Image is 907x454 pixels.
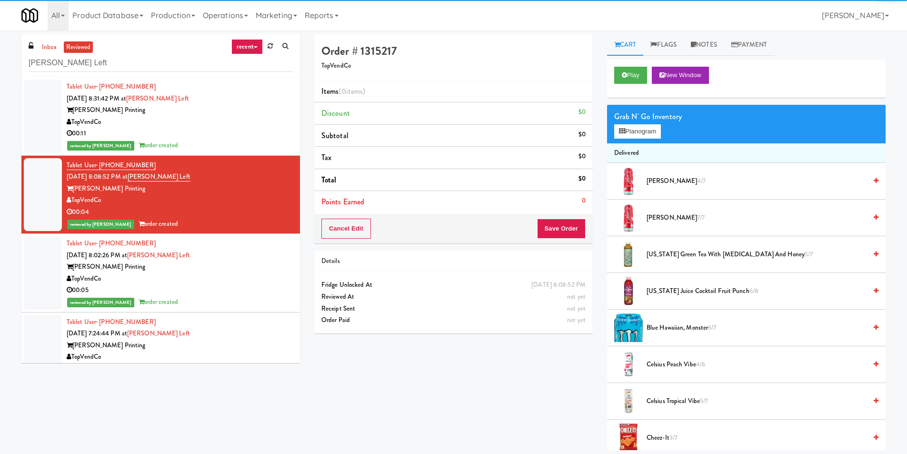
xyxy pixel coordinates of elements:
[700,396,708,405] span: 5/7
[647,395,867,407] span: Celsius Tropical Vibe
[321,152,331,163] span: Tax
[697,213,705,222] span: 7/7
[67,172,128,181] span: [DATE] 8:08:52 PM at
[67,161,156,170] a: Tablet User· [PHONE_NUMBER]
[67,273,293,285] div: TopVendCo
[567,315,586,324] span: not yet
[696,360,705,369] span: 4/6
[67,239,156,248] a: Tablet User· [PHONE_NUMBER]
[67,141,134,151] span: reviewed by [PERSON_NAME]
[607,34,644,56] a: Cart
[647,322,867,334] span: Blue Hawaiian, Monster
[67,82,156,91] a: Tablet User· [PHONE_NUMBER]
[67,351,293,363] div: TopVendCo
[614,67,647,84] button: Play
[578,129,586,141] div: $0
[67,220,134,229] span: reviewed by [PERSON_NAME]
[67,251,127,260] span: [DATE] 8:02:26 PM at
[567,292,586,301] span: not yet
[647,359,867,371] span: Celsius Peach Vibe
[643,175,878,187] div: [PERSON_NAME]4/7
[67,206,293,218] div: 00:04
[724,34,775,56] a: Payment
[643,322,878,334] div: Blue Hawaiian, Monster6/7
[643,359,878,371] div: Celsius Peach Vibe4/6
[321,255,586,267] div: Details
[647,175,867,187] span: [PERSON_NAME]
[321,108,350,119] span: Discount
[643,395,878,407] div: Celsius Tropical Vibe5/7
[139,297,178,306] span: order created
[643,285,878,297] div: [US_STATE] Juice Cocktail Fruit Punch6/8
[652,67,709,84] button: New Window
[614,110,878,124] div: Grab N' Go Inventory
[321,314,586,326] div: Order Paid
[578,151,586,162] div: $0
[697,176,706,185] span: 4/7
[64,41,93,53] a: reviewed
[67,183,293,195] div: [PERSON_NAME] Printing
[40,41,59,53] a: inbox
[127,329,190,338] a: [PERSON_NAME] Left
[346,86,363,97] ng-pluralize: items
[67,261,293,273] div: [PERSON_NAME] Printing
[67,340,293,352] div: [PERSON_NAME] Printing
[607,143,886,163] li: Delivered
[67,128,293,140] div: 00:11
[67,329,127,338] span: [DATE] 7:24:44 PM at
[647,249,867,261] span: [US_STATE] Green Tea with [MEDICAL_DATA] and Honey
[339,86,365,97] span: (0 )
[567,304,586,313] span: not yet
[29,54,293,72] input: Search vision orders
[231,39,263,54] a: recent
[96,161,156,170] span: · [PHONE_NUMBER]
[321,62,586,70] h5: TopVendCo
[578,173,586,185] div: $0
[67,284,293,296] div: 00:05
[578,106,586,118] div: $0
[67,317,156,326] a: Tablet User· [PHONE_NUMBER]
[321,174,337,185] span: Total
[96,82,156,91] span: · [PHONE_NUMBER]
[321,45,586,57] h4: Order # 1315217
[531,279,586,291] div: [DATE] 8:08:52 PM
[321,130,349,141] span: Subtotal
[67,104,293,116] div: [PERSON_NAME] Printing
[96,239,156,248] span: · [PHONE_NUMBER]
[21,313,300,391] li: Tablet User· [PHONE_NUMBER][DATE] 7:24:44 PM at[PERSON_NAME] Left[PERSON_NAME] PrintingTopVendCo0...
[708,323,716,332] span: 6/7
[321,279,586,291] div: Fridge Unlocked At
[21,156,300,234] li: Tablet User· [PHONE_NUMBER][DATE] 8:08:52 PM at[PERSON_NAME] Left[PERSON_NAME] PrintingTopVendCo0...
[749,286,758,295] span: 6/8
[805,250,813,259] span: 5/7
[582,195,586,207] div: 0
[21,234,300,313] li: Tablet User· [PHONE_NUMBER][DATE] 8:02:26 PM at[PERSON_NAME] Left[PERSON_NAME] PrintingTopVendCo0...
[614,124,661,139] button: Planogram
[96,317,156,326] span: · [PHONE_NUMBER]
[139,219,178,228] span: order created
[21,7,38,24] img: Micromart
[126,94,189,103] a: [PERSON_NAME] Left
[537,219,586,239] button: Save Order
[321,196,364,207] span: Points Earned
[139,141,178,150] span: order created
[643,432,878,444] div: Cheez-It3/7
[684,34,724,56] a: Notes
[321,86,365,97] span: Items
[321,291,586,303] div: Reviewed At
[67,194,293,206] div: TopVendCo
[321,219,371,239] button: Cancel Edit
[67,94,126,103] span: [DATE] 8:31:42 PM at
[643,212,878,224] div: [PERSON_NAME]7/7
[21,77,300,156] li: Tablet User· [PHONE_NUMBER][DATE] 8:31:42 PM at[PERSON_NAME] Left[PERSON_NAME] PrintingTopVendCo0...
[127,251,190,260] a: [PERSON_NAME] Left
[643,249,878,261] div: [US_STATE] Green Tea with [MEDICAL_DATA] and Honey5/7
[647,285,867,297] span: [US_STATE] Juice Cocktail Fruit Punch
[643,34,684,56] a: Flags
[67,298,134,307] span: reviewed by [PERSON_NAME]
[128,172,190,182] a: [PERSON_NAME] Left
[321,303,586,315] div: Receipt Sent
[647,212,867,224] span: [PERSON_NAME]
[669,433,678,442] span: 3/7
[67,116,293,128] div: TopVendCo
